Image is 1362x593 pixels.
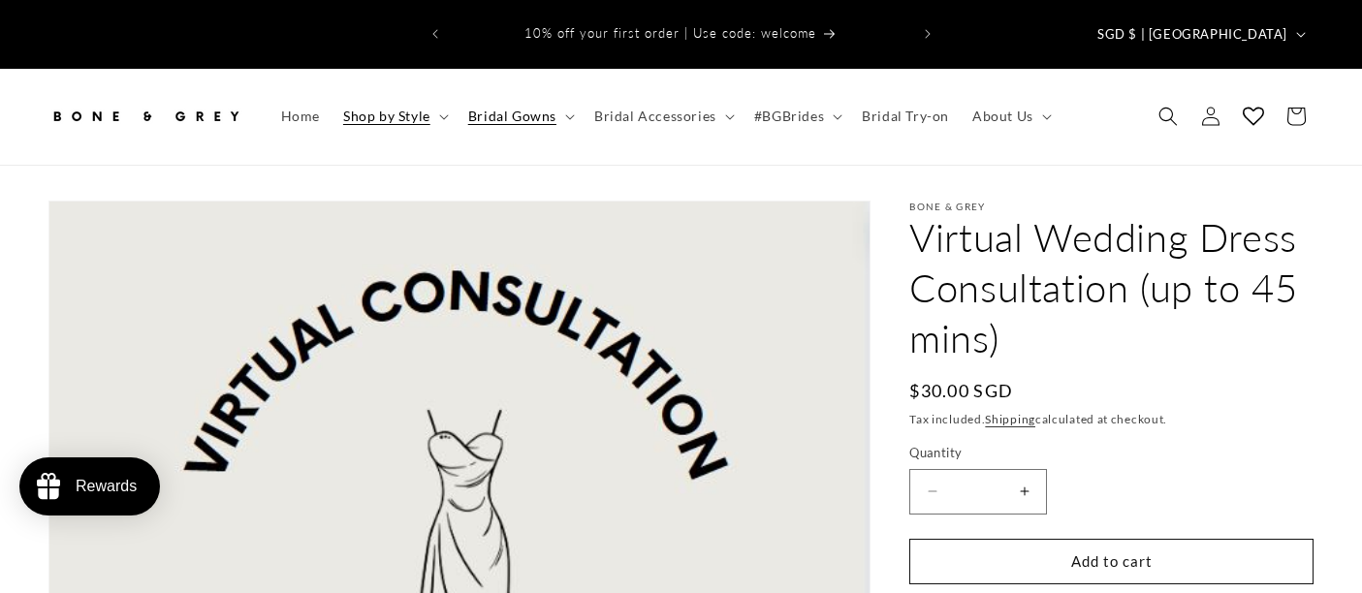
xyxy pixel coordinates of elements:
[332,96,457,137] summary: Shop by Style
[850,96,961,137] a: Bridal Try-on
[1086,16,1314,52] button: SGD $ | [GEOGRAPHIC_DATA]
[468,108,556,125] span: Bridal Gowns
[42,88,250,145] a: Bone and Grey Bridal
[972,108,1033,125] span: About Us
[281,108,320,125] span: Home
[909,410,1314,429] div: Tax included. calculated at checkout.
[909,201,1314,212] p: Bone & Grey
[594,108,716,125] span: Bridal Accessories
[961,96,1060,137] summary: About Us
[457,96,583,137] summary: Bridal Gowns
[906,16,949,52] button: Next announcement
[862,108,949,125] span: Bridal Try-on
[909,444,1314,463] label: Quantity
[583,96,743,137] summary: Bridal Accessories
[343,108,430,125] span: Shop by Style
[1097,25,1287,45] span: SGD $ | [GEOGRAPHIC_DATA]
[909,378,1013,404] span: $30.00 SGD
[1147,95,1189,138] summary: Search
[985,412,1035,426] a: Shipping
[909,539,1314,584] button: Add to cart
[414,16,457,52] button: Previous announcement
[754,108,824,125] span: #BGBrides
[743,96,850,137] summary: #BGBrides
[76,478,137,495] div: Rewards
[48,95,242,138] img: Bone and Grey Bridal
[524,25,816,41] span: 10% off your first order | Use code: welcome
[269,96,332,137] a: Home
[909,212,1314,363] h1: Virtual Wedding Dress Consultation (up to 45 mins)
